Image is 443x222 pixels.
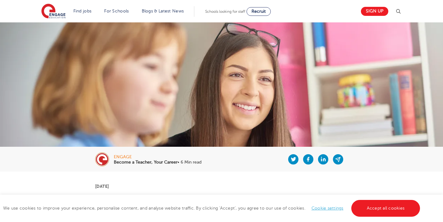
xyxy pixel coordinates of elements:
[3,206,422,210] span: We use cookies to improve your experience, personalise content, and analyse website traffic. By c...
[95,184,348,188] p: [DATE]
[95,194,348,219] h1: Top 10 Interview Questions for Teaching Assistants
[73,9,92,13] a: Find jobs
[114,160,178,164] b: Become a Teacher, Your Career
[251,9,266,14] span: Recruit
[361,7,388,16] a: Sign up
[114,155,201,159] div: engage
[205,9,245,14] span: Schools looking for staff
[311,206,344,210] a: Cookie settings
[114,160,201,164] p: • 6 Min read
[247,7,271,16] a: Recruit
[351,200,420,217] a: Accept all cookies
[104,9,129,13] a: For Schools
[41,4,66,19] img: Engage Education
[142,9,184,13] a: Blogs & Latest News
